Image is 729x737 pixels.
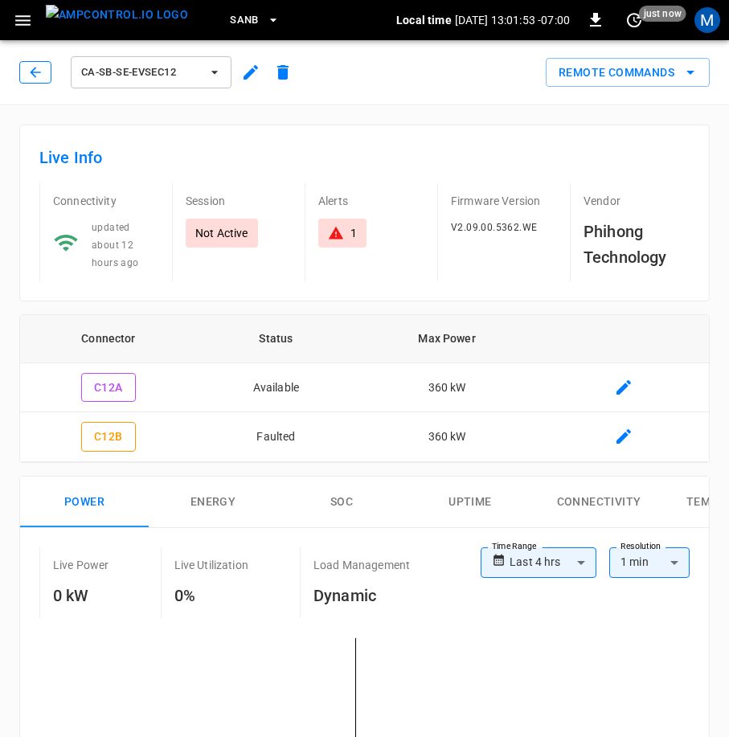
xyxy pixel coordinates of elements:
p: Not Active [195,225,248,241]
button: SOC [277,477,406,528]
button: SanB [223,5,286,36]
h6: 0 kW [53,583,109,608]
span: ca-sb-se-evseC12 [81,63,200,82]
span: V2.09.00.5362.WE [451,222,537,233]
th: Max Power [355,315,539,363]
td: Available [197,363,355,413]
h6: Phihong Technology [584,219,690,270]
td: Faulted [197,412,355,462]
span: SanB [230,11,259,30]
button: C12B [81,422,136,452]
button: set refresh interval [621,7,647,33]
button: ca-sb-se-evseC12 [71,56,231,88]
p: Session [186,193,292,209]
img: ampcontrol.io logo [46,5,188,25]
p: Local time [396,12,452,28]
button: C12A [81,373,136,403]
h6: Dynamic [313,583,410,608]
div: 1 min [609,547,690,578]
label: Time Range [492,540,537,553]
p: Load Management [313,557,410,573]
button: Remote Commands [546,58,710,88]
p: Firmware Version [451,193,557,209]
div: 1 [350,225,357,241]
button: Uptime [406,477,534,528]
button: Energy [149,477,277,528]
div: remote commands options [546,58,710,88]
p: Vendor [584,193,690,209]
button: Connectivity [534,477,663,528]
p: Live Utilization [174,557,248,573]
td: 360 kW [355,363,539,413]
h6: Live Info [39,145,690,170]
p: Connectivity [53,193,159,209]
table: connector table [20,315,709,462]
label: Resolution [620,540,661,553]
th: Status [197,315,355,363]
td: 360 kW [355,412,539,462]
div: profile-icon [694,7,720,33]
span: updated about 12 hours ago [92,222,139,268]
p: Live Power [53,557,109,573]
button: Power [20,477,149,528]
th: Connector [20,315,197,363]
h6: 0% [174,583,248,608]
div: Last 4 hrs [510,547,596,578]
p: [DATE] 13:01:53 -07:00 [455,12,570,28]
span: just now [639,6,686,22]
p: Alerts [318,193,424,209]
